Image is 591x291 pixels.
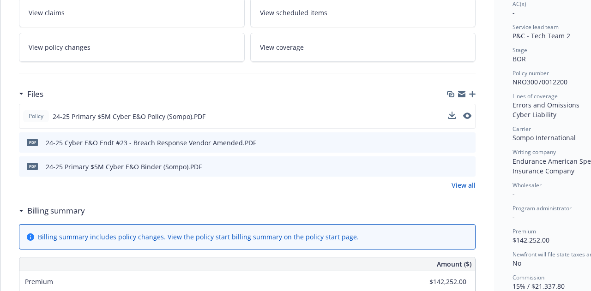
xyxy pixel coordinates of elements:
[412,275,472,289] input: 0.00
[250,33,476,62] a: View coverage
[513,46,527,54] span: Stage
[464,138,472,148] button: preview file
[464,162,472,172] button: preview file
[463,113,471,119] button: preview file
[27,139,38,146] span: PDF
[513,133,576,142] span: Sompo International
[513,213,515,221] span: -
[513,54,526,63] span: BOR
[306,232,357,241] a: policy start page
[513,181,542,189] span: Wholesaler
[19,33,245,62] a: View policy changes
[448,112,456,121] button: download file
[46,138,256,148] div: 24-25 Cyber E&O Endt #23 - Breach Response Vendor Amended.PDF
[29,42,90,52] span: View policy changes
[27,205,85,217] h3: Billing summary
[513,77,567,86] span: NRO30070012200
[449,138,456,148] button: download file
[513,204,572,212] span: Program administrator
[463,112,471,121] button: preview file
[448,112,456,119] button: download file
[513,148,556,156] span: Writing company
[29,8,65,18] span: View claims
[27,163,38,170] span: PDF
[449,162,456,172] button: download file
[513,69,549,77] span: Policy number
[513,236,549,244] span: $142,252.00
[513,190,515,198] span: -
[25,277,53,286] span: Premium
[513,23,559,31] span: Service lead team
[19,205,85,217] div: Billing summary
[27,88,43,100] h3: Files
[260,8,327,18] span: View scheduled items
[38,232,359,242] div: Billing summary includes policy changes. View the policy start billing summary on the .
[513,92,558,100] span: Lines of coverage
[513,273,544,281] span: Commission
[27,112,45,120] span: Policy
[437,259,471,269] span: Amount ($)
[513,259,521,267] span: No
[513,282,565,291] span: 15% / $21,337.80
[452,180,476,190] a: View all
[513,227,536,235] span: Premium
[513,31,570,40] span: P&C - Tech Team 2
[53,112,205,121] span: 24-25 Primary $5M Cyber E&O Policy (Sompo).PDF
[513,8,515,17] span: -
[260,42,304,52] span: View coverage
[513,125,531,133] span: Carrier
[19,88,43,100] div: Files
[46,162,202,172] div: 24-25 Primary $5M Cyber E&O Binder (Sompo).PDF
